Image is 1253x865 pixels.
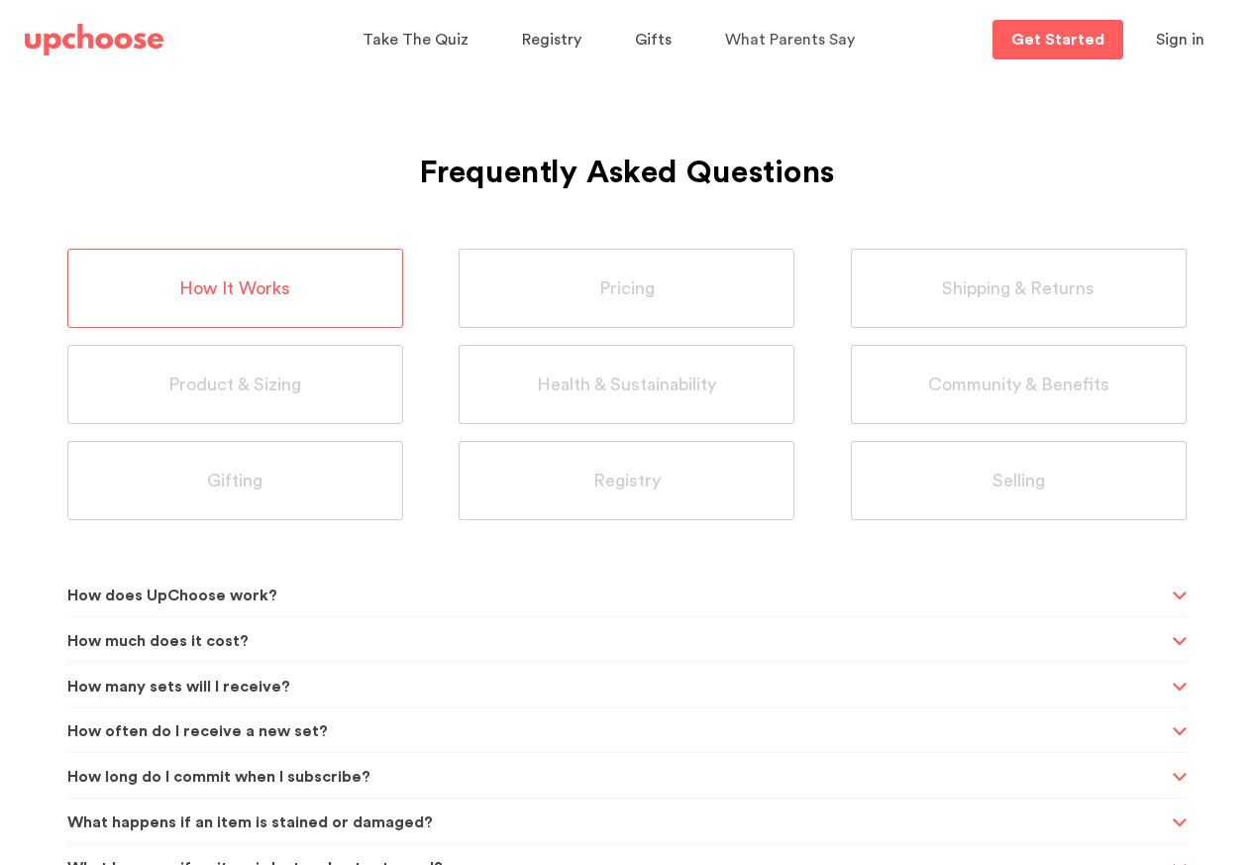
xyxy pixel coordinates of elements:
[67,572,1167,620] span: How does UpChoose work?
[207,470,262,492] span: Gifting
[928,374,1109,396] span: Community & Benefits
[992,470,1045,492] span: Selling
[25,20,163,60] a: UpChoose
[25,24,163,55] img: UpChoose
[593,470,661,492] span: Registry
[992,20,1123,59] a: Get Started
[363,21,474,59] a: Take The Quiz
[537,374,716,396] span: Health & Sustainability
[67,753,1167,802] span: How long do I commit when I subscribe?
[67,799,1167,847] span: What happens if an item is stained or damaged?
[67,617,1167,666] span: How much does it cost?
[942,277,1095,300] span: Shipping & Returns
[1131,20,1229,59] button: Sign in
[67,105,1187,198] h1: Frequently Asked Questions
[599,277,655,300] span: Pricing
[67,663,1167,711] span: How many sets will I receive?
[635,32,672,48] span: Gifts
[67,707,1167,756] span: How often do I receive a new set?
[179,277,290,300] span: How It Works
[1156,32,1204,48] span: Sign in
[522,21,587,59] a: Registry
[725,21,861,59] a: What Parents Say
[522,32,581,48] span: Registry
[1011,32,1104,48] p: Get Started
[363,32,469,48] span: Take The Quiz
[635,21,678,59] a: Gifts
[725,32,855,48] span: What Parents Say
[168,374,301,396] span: Product & Sizing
